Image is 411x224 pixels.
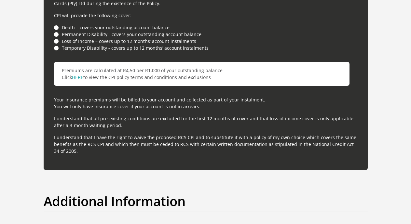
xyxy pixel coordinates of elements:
[54,115,357,129] p: I understand that all pre-existing conditions are excluded for the first 12 months of cover and t...
[54,45,357,51] li: Temporary Disability - covers up to 12 months’ account instalments
[54,12,357,19] p: CPI will provide the following cover:
[54,96,357,110] p: Your insurance premiums will be billed to your account and collected as part of your instalment. ...
[54,31,357,38] li: Permanent Disability - covers your outstanding account balance
[72,74,83,80] a: HERE
[54,24,357,31] li: Death – covers your outstanding account balance
[54,134,357,154] p: I understand that I have the right to waive the proposed RCS CPI and to substitute it with a poli...
[44,193,368,209] h2: Additional Information
[54,38,357,45] li: Loss of Income – covers up to 12 months’ account instalments
[54,62,349,86] p: Premiums are calculated at R4,50 per R1,000 of your outstanding balance Click to view the CPI pol...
